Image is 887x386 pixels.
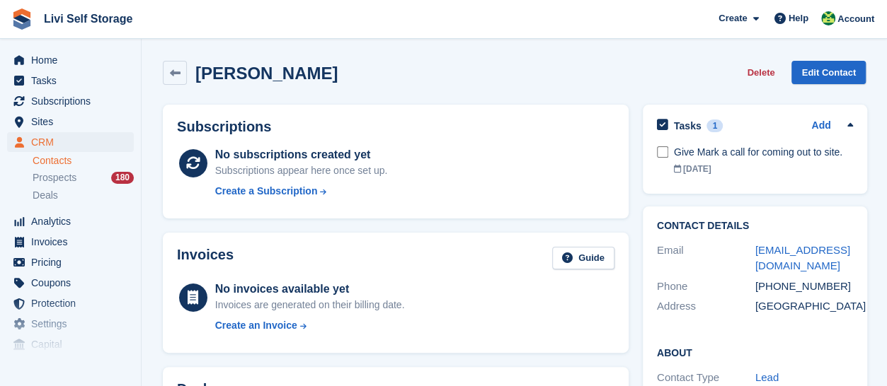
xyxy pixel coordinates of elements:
[7,132,134,152] a: menu
[31,232,116,252] span: Invoices
[33,170,134,185] a: Prospects 180
[755,371,779,383] a: Lead
[215,281,405,298] div: No invoices available yet
[821,11,835,25] img: Alex Handyside
[811,118,830,134] a: Add
[33,189,58,202] span: Deals
[31,50,116,70] span: Home
[7,232,134,252] a: menu
[215,318,297,333] div: Create an Invoice
[755,244,850,272] a: [EMAIL_ADDRESS][DOMAIN_NAME]
[31,314,116,334] span: Settings
[215,298,405,312] div: Invoices are generated on their billing date.
[657,298,755,315] div: Address
[215,163,388,178] div: Subscriptions appear here once set up.
[837,12,874,26] span: Account
[33,171,76,185] span: Prospects
[31,293,116,313] span: Protection
[741,61,780,84] button: Delete
[215,318,405,333] a: Create an Invoice
[31,211,116,231] span: Analytics
[657,242,755,274] div: Email
[31,71,116,90] span: Tasks
[657,345,854,359] h2: About
[177,247,234,270] h2: Invoices
[7,112,134,131] a: menu
[674,138,854,182] a: Give Mark a call for coming out to site. [DATE]
[33,188,134,203] a: Deals
[31,91,116,111] span: Subscriptions
[7,211,134,231] a: menu
[674,119,702,132] h2: Tasks
[7,293,134,313] a: menu
[657,279,755,295] div: Phone
[31,334,116,354] span: Capital
[7,314,134,334] a: menu
[38,7,138,30] a: Livi Self Storage
[7,334,134,354] a: menu
[674,163,854,175] div: [DATE]
[215,184,388,199] a: Create a Subscription
[111,172,134,184] div: 180
[31,132,116,152] span: CRM
[195,64,338,83] h2: [PERSON_NAME]
[31,252,116,272] span: Pricing
[7,50,134,70] a: menu
[706,119,723,132] div: 1
[7,91,134,111] a: menu
[11,8,33,30] img: stora-icon-8386f47178a22dfd0bd8f6a31ec36ba5ce8667c1dd55bd0f319d3a0aa187defe.svg
[657,221,854,232] h2: Contact Details
[755,298,854,315] div: [GEOGRAPHIC_DATA]
[552,247,614,270] a: Guide
[33,154,134,168] a: Contacts
[719,11,747,25] span: Create
[7,252,134,272] a: menu
[215,146,388,163] div: No subscriptions created yet
[657,370,755,386] div: Contact Type
[755,279,854,295] div: [PHONE_NUMBER]
[7,273,134,293] a: menu
[31,273,116,293] span: Coupons
[791,61,866,84] a: Edit Contact
[215,184,318,199] div: Create a Subscription
[674,145,854,160] div: Give Mark a call for coming out to site.
[31,112,116,131] span: Sites
[7,71,134,90] a: menu
[177,119,614,135] h2: Subscriptions
[789,11,808,25] span: Help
